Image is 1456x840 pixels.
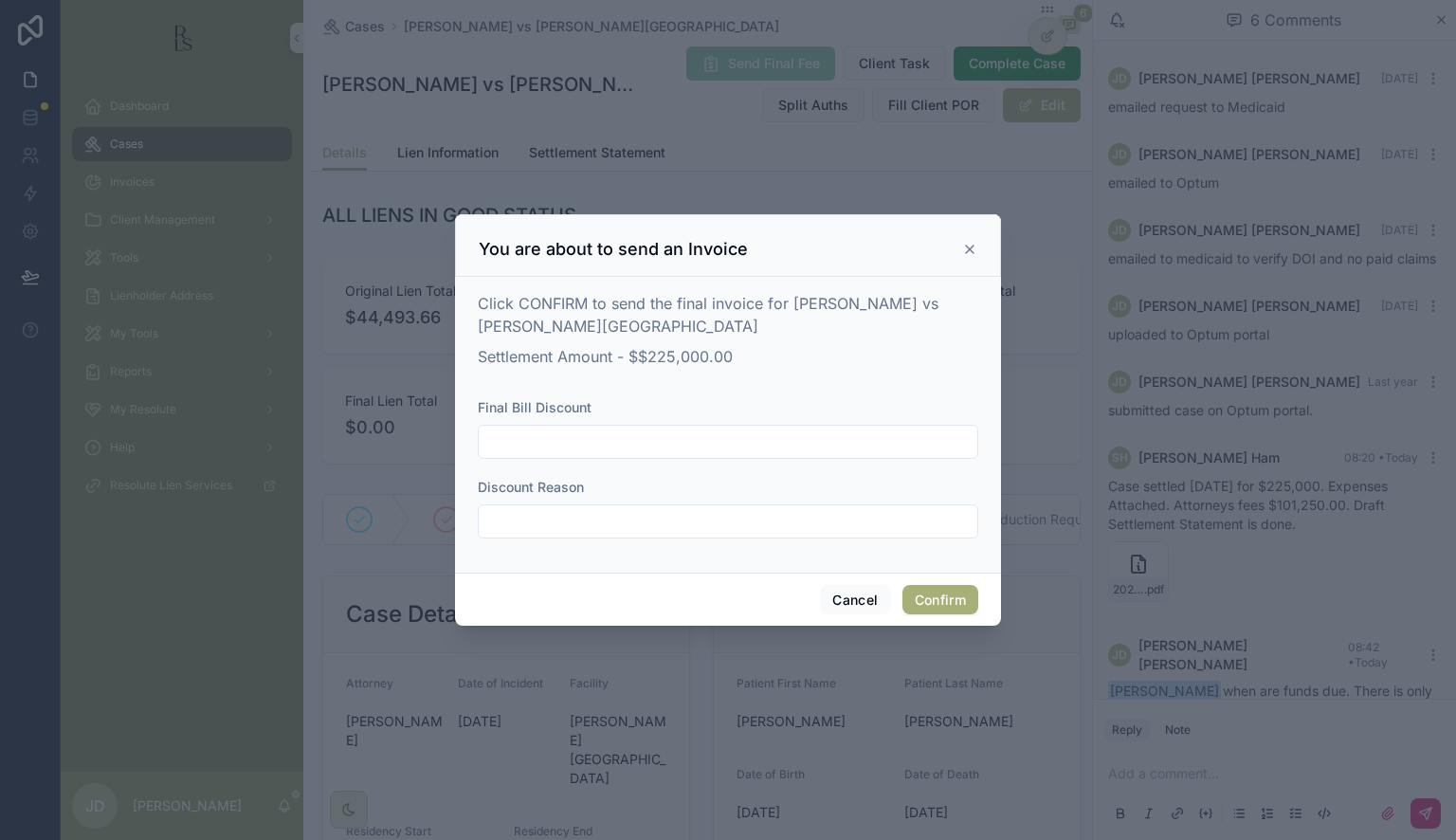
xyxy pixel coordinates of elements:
[478,345,978,368] p: Settlement Amount - $$225,000.00
[820,585,890,615] button: Cancel
[478,479,584,495] span: Discount Reason
[479,238,748,261] h3: You are about to send an Invoice
[478,399,591,415] span: Final Bill Discount
[902,585,978,615] button: Confirm
[478,292,978,338] p: Click CONFIRM to send the final invoice for [PERSON_NAME] vs [PERSON_NAME][GEOGRAPHIC_DATA]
